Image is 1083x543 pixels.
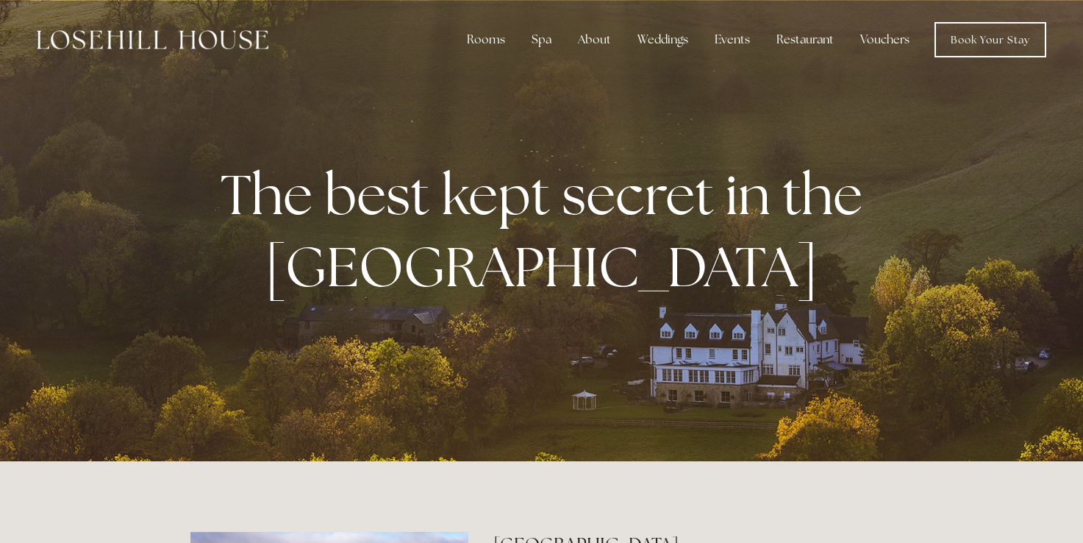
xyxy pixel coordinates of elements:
div: Restaurant [765,25,846,54]
div: Events [703,25,762,54]
div: Spa [520,25,563,54]
strong: The best kept secret in the [GEOGRAPHIC_DATA] [221,158,874,302]
div: About [566,25,623,54]
a: Book Your Stay [934,22,1046,57]
div: Rooms [455,25,517,54]
div: Weddings [626,25,700,54]
img: Losehill House [37,30,268,49]
a: Vouchers [848,25,921,54]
